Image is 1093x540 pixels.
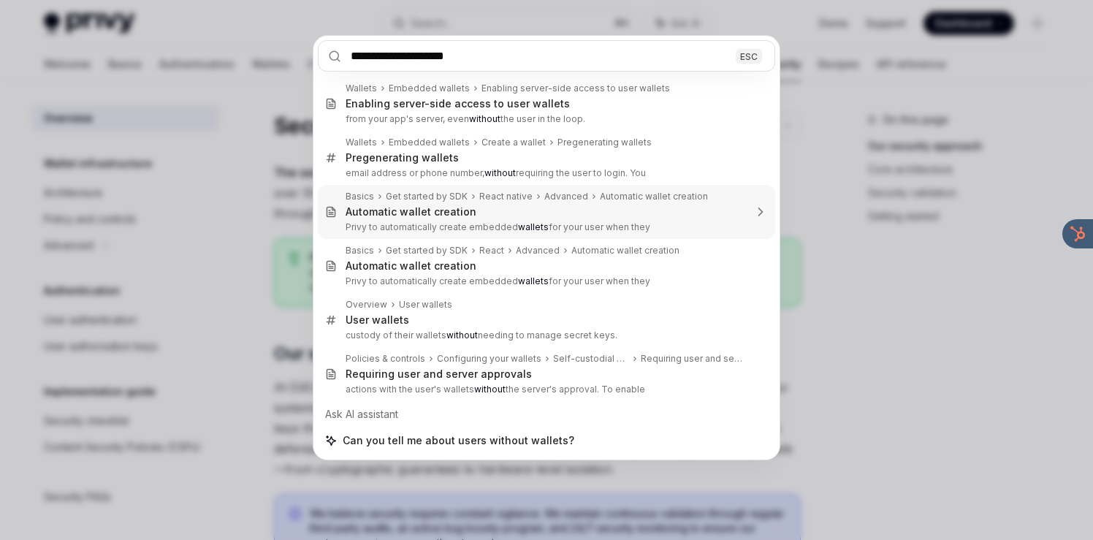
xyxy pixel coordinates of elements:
[641,353,744,365] div: Requiring user and server approvals
[736,48,762,64] div: ESC
[346,221,744,233] p: Privy to automatically create embedded for your user when they
[318,401,775,427] div: Ask AI assistant
[479,245,504,256] div: React
[518,221,549,232] b: wallets
[516,245,560,256] div: Advanced
[346,299,387,311] div: Overview
[557,137,652,148] div: Pregenerating wallets
[484,167,516,178] b: without
[386,191,468,202] div: Get started by SDK
[553,353,629,365] div: Self-custodial user wallets
[346,275,744,287] p: Privy to automatically create embedded for your user when they
[481,83,670,94] div: Enabling server-side access to user wallets
[469,113,500,124] b: without
[343,433,574,448] span: Can you tell me about users without wallets?
[346,167,744,179] p: email address or phone number, requiring the user to login. You
[389,83,470,94] div: Embedded wallets
[479,191,533,202] div: React native
[346,259,476,273] div: Automatic wallet creation
[437,353,541,365] div: Configuring your wallets
[346,368,532,381] div: Requiring user and server approvals
[346,353,425,365] div: Policies & controls
[346,245,374,256] div: Basics
[446,330,478,341] b: without
[346,113,744,125] p: from your app's server, even the user in the loop.
[399,299,452,311] div: User wallets
[346,313,409,327] div: User wallets
[544,191,588,202] div: Advanced
[518,275,549,286] b: wallets
[346,191,374,202] div: Basics
[571,245,679,256] div: Automatic wallet creation
[346,384,744,395] p: actions with the user's wallets the server's approval. To enable
[481,137,546,148] div: Create a wallet
[386,245,468,256] div: Get started by SDK
[346,151,459,164] div: Pregenerating wallets
[346,330,744,341] p: custody of their wallets needing to manage secret keys.
[346,97,570,110] div: Enabling server-side access to user wallets
[389,137,470,148] div: Embedded wallets
[600,191,708,202] div: Automatic wallet creation
[346,137,377,148] div: Wallets
[474,384,506,395] b: without
[346,205,476,218] div: Automatic wallet creation
[346,83,377,94] div: Wallets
